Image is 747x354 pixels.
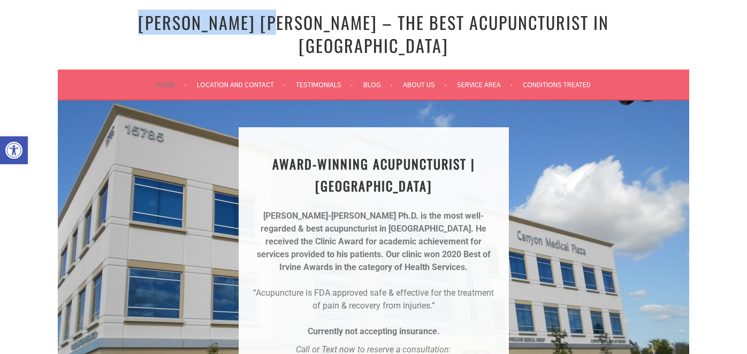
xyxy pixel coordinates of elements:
h1: AWARD-WINNING ACUPUNCTURIST | [GEOGRAPHIC_DATA] [251,153,496,197]
a: Location and Contact [197,78,286,91]
a: Service Area [457,78,513,91]
strong: Currently not accepting insurance. [308,326,440,336]
p: “Acupuncture is FDA approved safe & effective for the treatment of pain & recovery from injuries.” [251,287,496,312]
a: [PERSON_NAME] [PERSON_NAME] – The Best Acupuncturist In [GEOGRAPHIC_DATA] [138,10,609,58]
a: Testimonials [296,78,353,91]
a: Conditions Treated [523,78,591,91]
strong: [PERSON_NAME]-[PERSON_NAME] Ph.D. is the most well-regarded & best acupuncturist in [GEOGRAPHIC_D... [261,211,484,234]
a: Home [156,78,187,91]
a: About Us [403,78,447,91]
a: Blog [363,78,393,91]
